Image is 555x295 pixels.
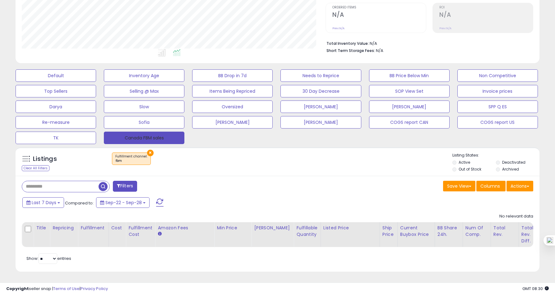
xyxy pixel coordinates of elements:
[452,152,539,158] p: Listing States:
[113,181,137,192] button: Filters
[22,197,64,208] button: Last 7 Days
[476,181,506,191] button: Columns
[32,199,56,206] span: Last 7 Days
[369,69,450,82] button: BB Price Below Min
[217,225,249,231] div: Min Price
[376,48,383,54] span: N/A
[502,160,525,165] label: Deactivated
[400,225,432,238] div: Current Buybox Price
[459,166,481,172] label: Out of Stock
[280,85,361,97] button: 30 Day Decrease
[158,225,211,231] div: Amazon Fees
[104,101,184,113] button: Slow
[522,286,549,292] span: 2025-10-6 08:30 GMT
[382,225,395,238] div: Ship Price
[332,11,426,20] h2: N/A
[457,101,538,113] button: SPP Q ES
[499,213,533,219] div: No relevant data
[53,225,75,231] div: Repricing
[16,132,96,144] button: TK
[36,225,47,231] div: Title
[502,166,519,172] label: Archived
[439,26,451,30] small: Prev: N/A
[457,69,538,82] button: Non Competitive
[6,286,29,292] strong: Copyright
[115,154,147,163] span: Fulfillment channel :
[323,225,377,231] div: Listed Price
[22,165,49,171] div: Clear All Filters
[280,69,361,82] button: Needs to Reprice
[104,85,184,97] button: Selling @ Max
[81,225,106,231] div: Fulfillment
[547,237,553,244] img: one_i.png
[16,69,96,82] button: Default
[128,225,152,238] div: Fulfillment Cost
[369,116,450,129] button: COGS report CAN
[280,116,361,129] button: [PERSON_NAME]
[443,181,475,191] button: Save View
[332,26,345,30] small: Prev: N/A
[111,225,123,231] div: Cost
[439,6,533,9] span: ROI
[147,150,154,156] button: ×
[254,225,291,231] div: [PERSON_NAME]
[16,116,96,129] button: Re-measure
[439,11,533,20] h2: N/A
[16,85,96,97] button: Top Sellers
[326,48,375,53] b: Short Term Storage Fees:
[81,286,108,292] a: Privacy Policy
[33,155,57,163] h5: Listings
[192,116,273,129] button: [PERSON_NAME]
[105,199,142,206] span: Sep-22 - Sep-28
[369,85,450,97] button: SOP View Set
[96,197,150,208] button: Sep-22 - Sep-28
[65,200,94,206] span: Compared to:
[280,101,361,113] button: [PERSON_NAME]
[53,286,80,292] a: Terms of Use
[192,69,273,82] button: BB Drop in 7d
[16,101,96,113] button: Darya
[192,101,273,113] button: Oversized
[192,85,273,97] button: Items Being Repriced
[465,225,488,238] div: Num of Comp.
[158,231,161,237] small: Amazon Fees.
[115,159,147,163] div: fbm
[480,183,500,189] span: Columns
[457,85,538,97] button: Invoice prices
[457,116,538,129] button: COGS report US
[104,132,184,144] button: Canada FBM sales
[104,116,184,129] button: Sofia
[6,286,108,292] div: seller snap | |
[521,225,533,244] div: Total Rev. Diff.
[369,101,450,113] button: [PERSON_NAME]
[459,160,470,165] label: Active
[506,181,533,191] button: Actions
[296,225,318,238] div: Fulfillable Quantity
[326,39,529,47] li: N/A
[326,41,369,46] b: Total Inventory Value:
[26,255,71,261] span: Show: entries
[437,225,460,238] div: BB Share 24h.
[332,6,426,9] span: Ordered Items
[104,69,184,82] button: Inventory Age
[493,225,516,238] div: Total Rev.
